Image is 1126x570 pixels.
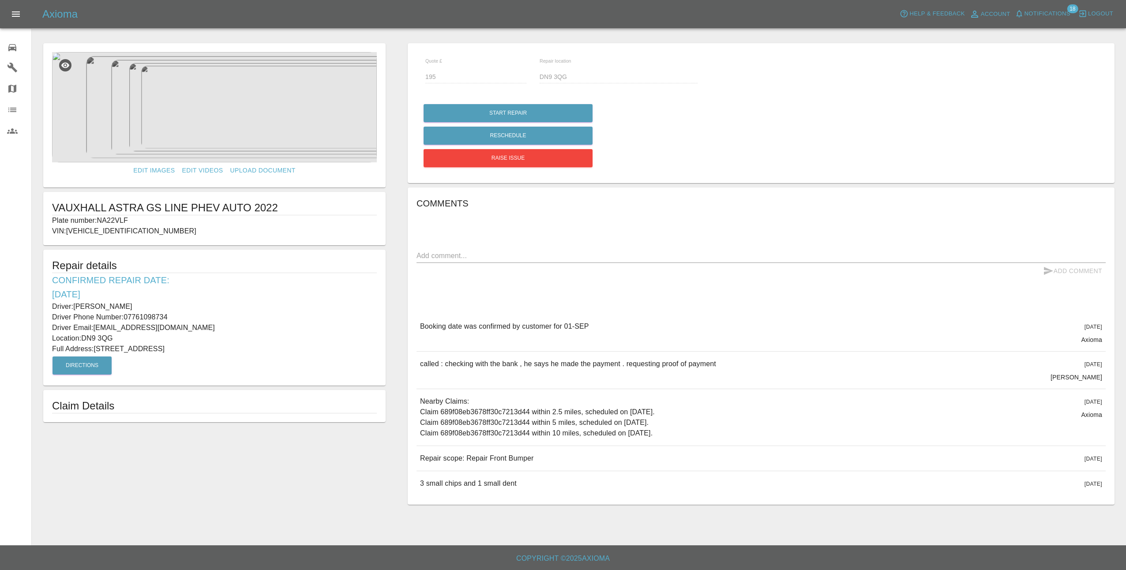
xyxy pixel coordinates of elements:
span: Account [981,9,1010,19]
h6: Copyright © 2025 Axioma [7,552,1119,565]
img: 743a9e0d-5c87-4c37-85af-9b7e4f1271a3 [52,52,377,162]
span: [DATE] [1085,399,1102,405]
span: [DATE] [1085,481,1102,487]
span: Quote £ [425,58,442,64]
h5: Repair details [52,259,377,273]
button: Start Repair [424,104,593,122]
span: Logout [1088,9,1113,19]
p: Plate number: NA22VLF [52,215,377,226]
p: called : checking with the bank , he says he made the payment . requesting proof of payment [420,359,716,369]
h1: VAUXHALL ASTRA GS LINE PHEV AUTO 2022 [52,201,377,215]
p: Driver Phone Number: 07761098734 [52,312,377,322]
span: [DATE] [1085,361,1102,367]
p: Axioma [1081,335,1102,344]
span: Notifications [1025,9,1070,19]
span: Repair location [540,58,571,64]
span: Help & Feedback [909,9,965,19]
p: 3 small chips and 1 small dent [420,478,517,489]
button: Directions [53,356,112,375]
p: Repair scope: Repair Front Bumper [420,453,534,464]
h6: Comments [417,196,1106,210]
span: [DATE] [1085,456,1102,462]
a: Edit Images [130,162,178,179]
p: Driver Email: [EMAIL_ADDRESS][DOMAIN_NAME] [52,322,377,333]
p: Axioma [1081,410,1102,419]
a: Upload Document [226,162,299,179]
h6: Confirmed Repair Date: [DATE] [52,273,377,301]
p: Location: DN9 3QG [52,333,377,344]
p: Nearby Claims: Claim 689f08eb3678ff30c7213d44 within 2.5 miles, scheduled on [DATE]. Claim 689f08... [420,396,655,439]
button: Notifications [1013,7,1073,21]
a: Edit Videos [179,162,227,179]
h5: Axioma [42,7,78,21]
button: Reschedule [424,127,593,145]
button: Raise issue [424,149,593,167]
p: [PERSON_NAME] [1051,373,1102,382]
button: Logout [1076,7,1115,21]
span: [DATE] [1085,324,1102,330]
a: Account [967,7,1013,21]
p: Booking date was confirmed by customer for 01-SEP [420,321,589,332]
p: Driver: [PERSON_NAME] [52,301,377,312]
button: Open drawer [5,4,26,25]
p: VIN: [VEHICLE_IDENTIFICATION_NUMBER] [52,226,377,236]
p: Full Address: [STREET_ADDRESS] [52,344,377,354]
span: 18 [1067,4,1078,13]
h1: Claim Details [52,399,377,413]
button: Help & Feedback [897,7,967,21]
